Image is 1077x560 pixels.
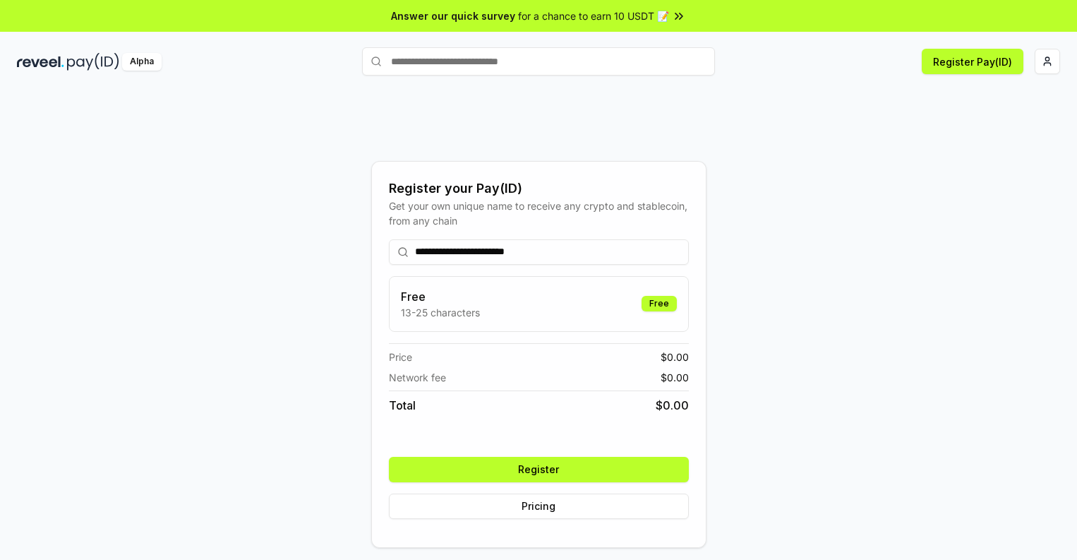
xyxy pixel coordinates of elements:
[389,179,689,198] div: Register your Pay(ID)
[401,288,480,305] h3: Free
[642,296,677,311] div: Free
[389,198,689,228] div: Get your own unique name to receive any crypto and stablecoin, from any chain
[389,494,689,519] button: Pricing
[661,350,689,364] span: $ 0.00
[389,350,412,364] span: Price
[401,305,480,320] p: 13-25 characters
[656,397,689,414] span: $ 0.00
[518,8,669,23] span: for a chance to earn 10 USDT 📝
[661,370,689,385] span: $ 0.00
[389,370,446,385] span: Network fee
[122,53,162,71] div: Alpha
[389,397,416,414] span: Total
[922,49,1023,74] button: Register Pay(ID)
[389,457,689,482] button: Register
[67,53,119,71] img: pay_id
[391,8,515,23] span: Answer our quick survey
[17,53,64,71] img: reveel_dark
